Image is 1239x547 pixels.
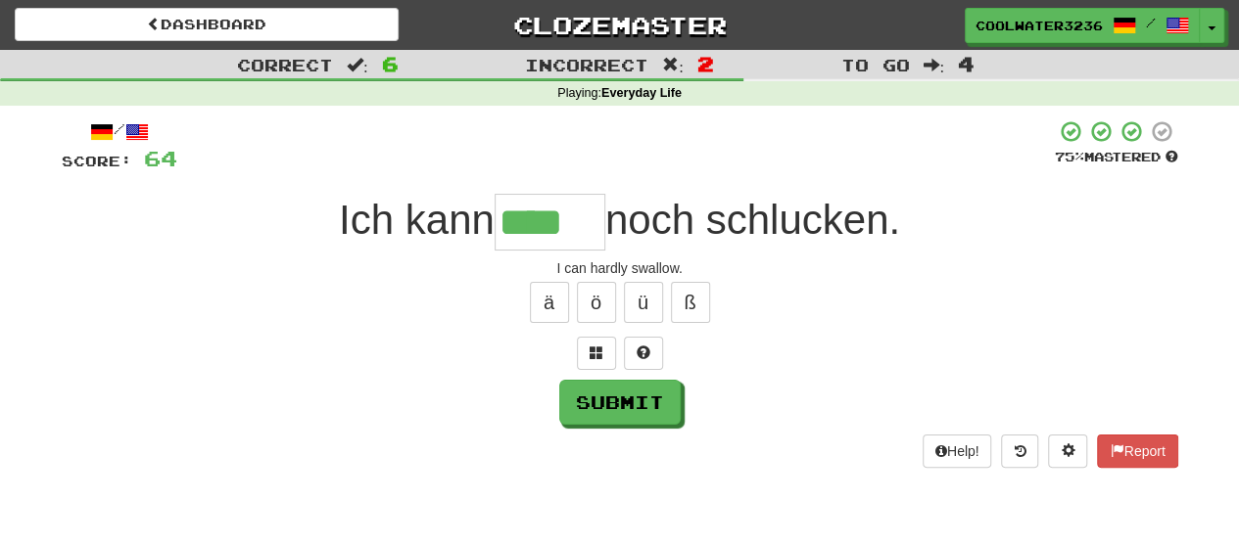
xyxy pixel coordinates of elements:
div: / [62,119,177,144]
span: 6 [382,52,399,75]
span: CoolWater3236 [976,17,1103,34]
span: Ich kann [339,197,495,243]
a: Dashboard [15,8,399,41]
a: CoolWater3236 / [965,8,1200,43]
span: : [923,57,944,73]
button: Single letter hint - you only get 1 per sentence and score half the points! alt+h [624,337,663,370]
button: Switch sentence to multiple choice alt+p [577,337,616,370]
span: : [662,57,684,73]
button: ü [624,282,663,323]
span: : [347,57,368,73]
span: Correct [237,55,333,74]
span: 4 [958,52,975,75]
span: / [1146,16,1156,29]
button: ä [530,282,569,323]
button: Help! [923,434,992,468]
span: 64 [144,146,177,170]
button: ß [671,282,710,323]
div: I can hardly swallow. [62,258,1178,278]
span: noch schlucken. [605,197,900,243]
span: Incorrect [525,55,648,74]
strong: Everyday Life [601,86,682,100]
span: Score: [62,153,132,169]
button: ö [577,282,616,323]
button: Report [1097,434,1177,468]
div: Mastered [1055,149,1178,166]
span: 75 % [1055,149,1084,164]
span: To go [840,55,909,74]
button: Round history (alt+y) [1001,434,1038,468]
a: Clozemaster [428,8,812,42]
button: Submit [559,380,681,425]
span: 2 [697,52,714,75]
